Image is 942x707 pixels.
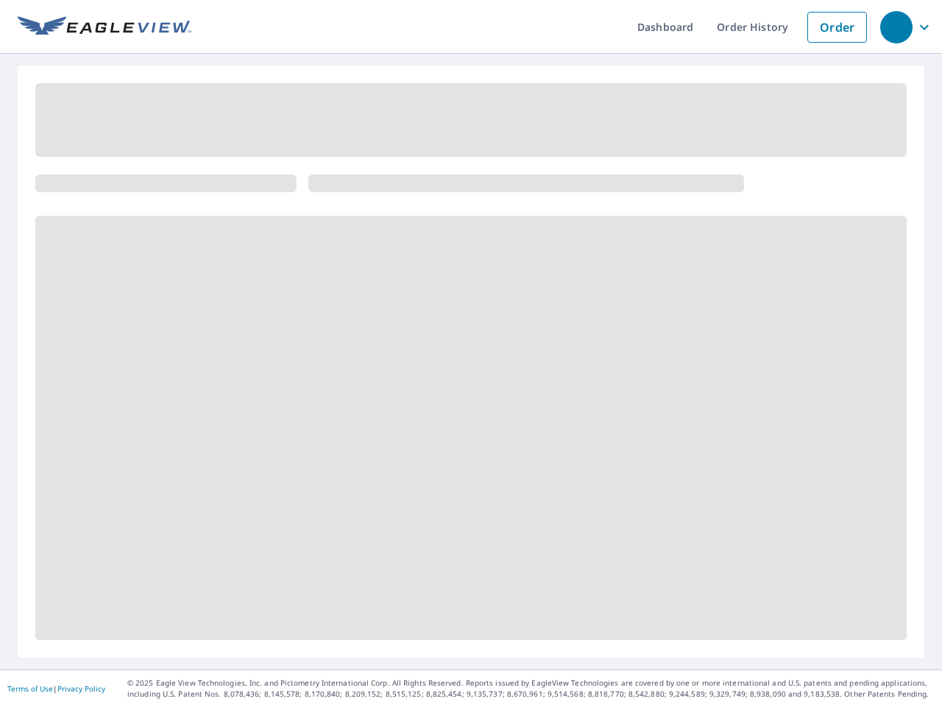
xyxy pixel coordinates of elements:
a: Privacy Policy [57,683,105,694]
p: | [7,684,105,693]
a: Terms of Use [7,683,53,694]
a: Order [807,12,867,43]
img: EV Logo [18,16,191,38]
p: © 2025 Eagle View Technologies, Inc. and Pictometry International Corp. All Rights Reserved. Repo... [127,678,935,700]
